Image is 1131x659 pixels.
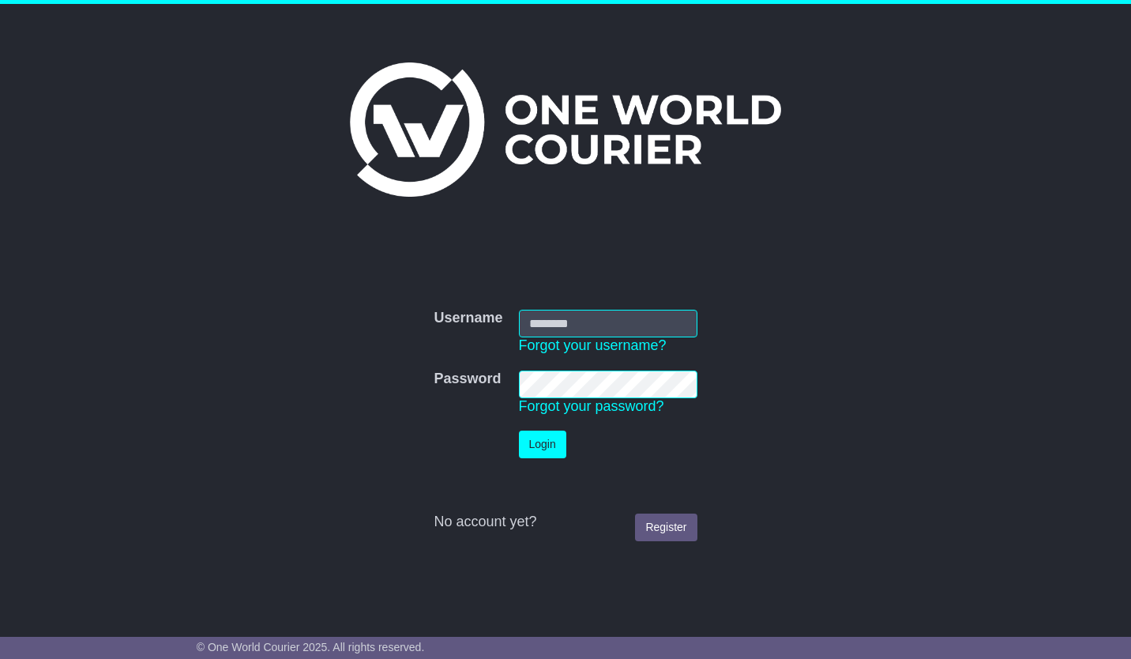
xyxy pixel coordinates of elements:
label: Password [434,371,501,388]
img: One World [350,62,781,197]
a: Forgot your username? [519,337,667,353]
span: © One World Courier 2025. All rights reserved. [197,641,425,653]
a: Register [635,514,697,541]
button: Login [519,431,566,458]
div: No account yet? [434,514,697,531]
label: Username [434,310,502,327]
a: Forgot your password? [519,398,664,414]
